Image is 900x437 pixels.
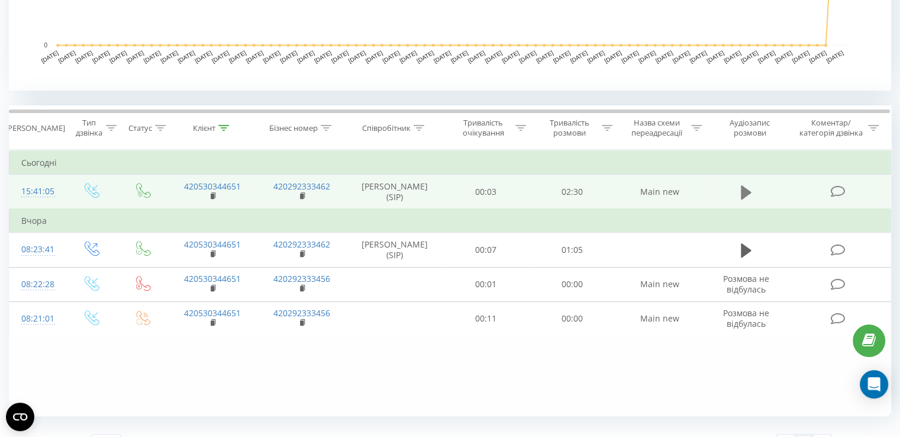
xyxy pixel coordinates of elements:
[796,118,865,138] div: Коментар/категорія дзвінка
[398,49,418,64] text: [DATE]
[160,49,179,64] text: [DATE]
[825,49,844,64] text: [DATE]
[44,42,47,49] text: 0
[552,49,572,64] text: [DATE]
[774,49,793,64] text: [DATE]
[108,49,128,64] text: [DATE]
[262,49,282,64] text: [DATE]
[433,49,452,64] text: [DATE]
[273,273,330,284] a: 420292333456
[273,239,330,250] a: 420292333462
[615,301,704,336] td: Main new
[723,273,769,295] span: Розмова не відбулась
[273,307,330,319] a: 420292333456
[501,49,520,64] text: [DATE]
[626,118,688,138] div: Назва схеми переадресації
[722,49,742,64] text: [DATE]
[347,49,367,64] text: [DATE]
[483,49,503,64] text: [DATE]
[143,49,162,64] text: [DATE]
[279,49,298,64] text: [DATE]
[9,209,891,233] td: Вчора
[347,233,443,267] td: [PERSON_NAME] (SIP)
[125,49,145,64] text: [DATE]
[91,49,111,64] text: [DATE]
[529,175,615,210] td: 02:30
[313,49,333,64] text: [DATE]
[672,49,691,64] text: [DATE]
[723,307,769,329] span: Розмова не відбулась
[21,180,53,203] div: 15:41:05
[615,175,704,210] td: Main new
[415,49,435,64] text: [DATE]
[540,118,599,138] div: Тривалість розмови
[184,273,241,284] a: 420530344651
[5,123,65,133] div: [PERSON_NAME]
[615,267,704,301] td: Main new
[757,49,776,64] text: [DATE]
[184,307,241,319] a: 420530344651
[454,118,513,138] div: Тривалість очікування
[443,301,529,336] td: 00:11
[529,233,615,267] td: 01:05
[620,49,640,64] text: [DATE]
[860,370,888,399] div: Open Intercom Messenger
[21,307,53,330] div: 08:21:01
[273,181,330,192] a: 420292333462
[9,151,891,175] td: Сьогодні
[569,49,589,64] text: [DATE]
[535,49,554,64] text: [DATE]
[245,49,264,64] text: [DATE]
[21,273,53,296] div: 08:22:28
[529,267,615,301] td: 00:00
[75,118,102,138] div: Тип дзвінка
[364,49,384,64] text: [DATE]
[705,49,725,64] text: [DATE]
[6,403,34,431] button: Open CMP widget
[347,175,443,210] td: [PERSON_NAME] (SIP)
[791,49,811,64] text: [DATE]
[296,49,315,64] text: [DATE]
[211,49,230,64] text: [DATE]
[176,49,196,64] text: [DATE]
[40,49,60,64] text: [DATE]
[362,123,411,133] div: Співробітник
[443,267,529,301] td: 00:01
[715,118,785,138] div: Аудіозапис розмови
[269,123,318,133] div: Бізнес номер
[603,49,622,64] text: [DATE]
[443,233,529,267] td: 00:07
[450,49,469,64] text: [DATE]
[184,181,241,192] a: 420530344651
[689,49,708,64] text: [DATE]
[74,49,93,64] text: [DATE]
[228,49,247,64] text: [DATE]
[193,123,215,133] div: Клієнт
[381,49,401,64] text: [DATE]
[654,49,674,64] text: [DATE]
[529,301,615,336] td: 00:00
[57,49,77,64] text: [DATE]
[586,49,606,64] text: [DATE]
[740,49,759,64] text: [DATE]
[128,123,152,133] div: Статус
[637,49,657,64] text: [DATE]
[467,49,486,64] text: [DATE]
[808,49,827,64] text: [DATE]
[518,49,537,64] text: [DATE]
[330,49,350,64] text: [DATE]
[184,239,241,250] a: 420530344651
[193,49,213,64] text: [DATE]
[21,238,53,261] div: 08:23:41
[443,175,529,210] td: 00:03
